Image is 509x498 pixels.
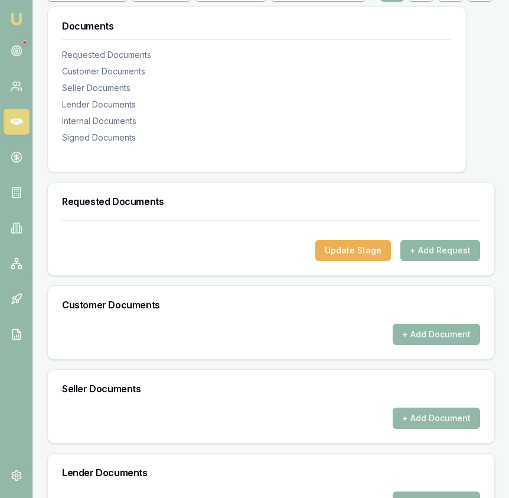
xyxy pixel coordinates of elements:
[62,115,452,127] div: Internal Documents
[62,49,452,61] div: Requested Documents
[62,132,452,144] div: Signed Documents
[62,66,452,77] div: Customer Documents
[9,12,24,26] img: emu-icon-u.png
[62,384,480,393] h3: Seller Documents
[62,21,452,31] h3: Documents
[393,324,480,345] button: + Add Document
[62,300,480,310] h3: Customer Documents
[62,197,480,206] h3: Requested Documents
[315,240,391,261] button: Update Stage
[393,408,480,429] button: + Add Document
[62,82,452,94] div: Seller Documents
[62,468,480,477] h3: Lender Documents
[62,99,452,110] div: Lender Documents
[400,240,480,261] button: + Add Request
